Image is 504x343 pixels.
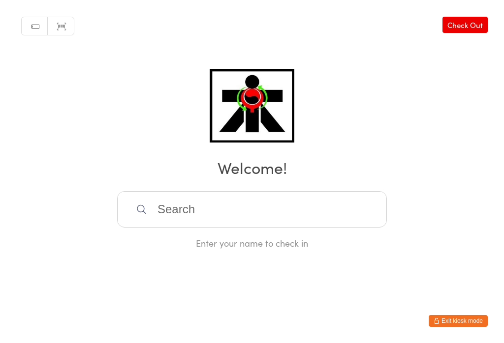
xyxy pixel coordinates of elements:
[429,315,488,327] button: Exit kiosk mode
[10,156,494,178] h2: Welcome!
[117,237,387,249] div: Enter your name to check in
[442,17,488,33] a: Check Out
[117,191,387,228] input: Search
[210,69,294,143] img: ATI Martial Arts Joondalup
